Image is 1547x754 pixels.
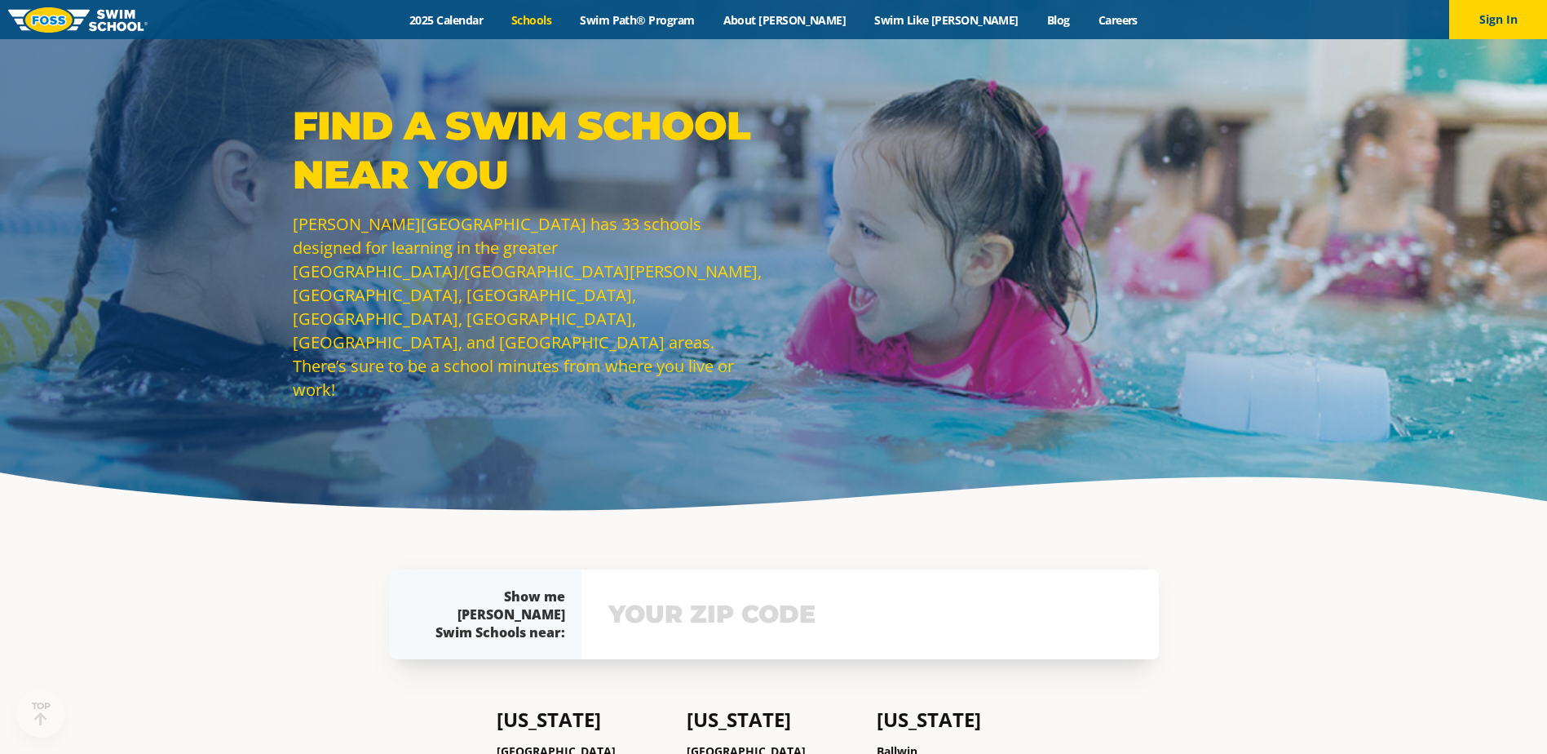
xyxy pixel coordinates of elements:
[877,708,1050,731] h4: [US_STATE]
[293,101,766,199] p: Find a Swim School Near You
[566,12,709,28] a: Swim Path® Program
[8,7,148,33] img: FOSS Swim School Logo
[687,708,860,731] h4: [US_STATE]
[709,12,860,28] a: About [PERSON_NAME]
[604,591,1136,638] input: YOUR ZIP CODE
[422,588,565,641] div: Show me [PERSON_NAME] Swim Schools near:
[396,12,497,28] a: 2025 Calendar
[293,212,766,401] p: [PERSON_NAME][GEOGRAPHIC_DATA] has 33 schools designed for learning in the greater [GEOGRAPHIC_DA...
[1084,12,1151,28] a: Careers
[860,12,1033,28] a: Swim Like [PERSON_NAME]
[497,12,566,28] a: Schools
[497,708,670,731] h4: [US_STATE]
[32,701,51,726] div: TOP
[1032,12,1084,28] a: Blog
